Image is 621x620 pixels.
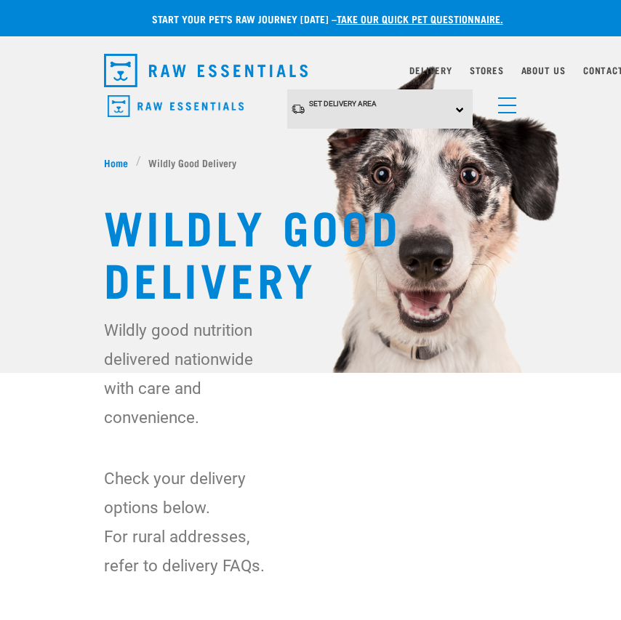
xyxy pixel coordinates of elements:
nav: dropdown navigation [92,48,529,93]
span: Home [104,155,128,170]
nav: breadcrumbs [104,155,517,170]
a: Delivery [409,68,452,73]
p: Wildly good nutrition delivered nationwide with care and convenience. [104,315,269,432]
a: menu [491,89,517,115]
img: van-moving.png [291,103,305,115]
a: take our quick pet questionnaire. [337,16,503,21]
a: Home [104,155,136,170]
h1: Wildly Good Delivery [104,199,517,304]
a: About Us [521,68,566,73]
img: Raw Essentials Logo [104,54,308,87]
span: Set Delivery Area [309,100,377,108]
a: Stores [470,68,504,73]
img: Raw Essentials Logo [108,95,244,118]
p: Check your delivery options below. For rural addresses, refer to delivery FAQs. [104,464,269,580]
